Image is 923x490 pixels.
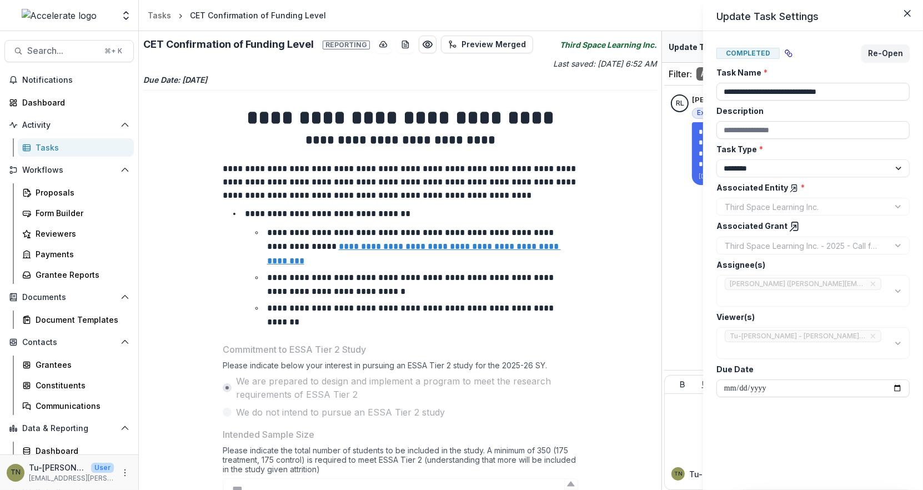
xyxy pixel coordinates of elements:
[716,220,903,232] label: Associated Grant
[716,311,903,323] label: Viewer(s)
[716,143,903,155] label: Task Type
[716,67,903,78] label: Task Name
[716,48,780,59] span: Completed
[861,44,910,62] button: Re-Open
[716,182,903,193] label: Associated Entity
[716,363,903,375] label: Due Date
[716,259,903,271] label: Assignee(s)
[780,44,797,62] button: View dependent tasks
[716,105,903,117] label: Description
[899,4,916,22] button: Close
